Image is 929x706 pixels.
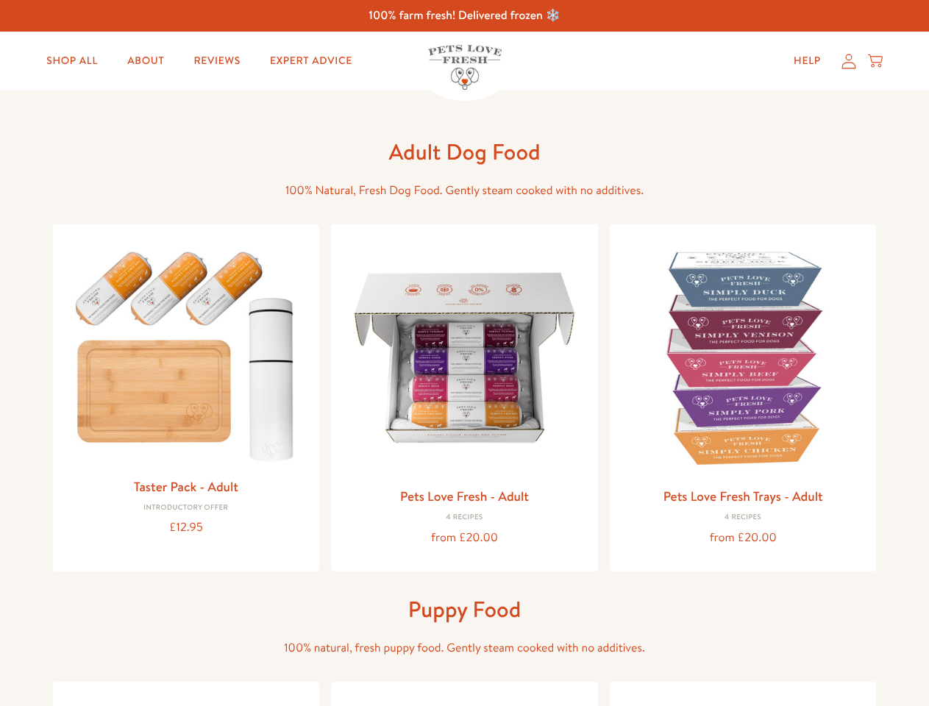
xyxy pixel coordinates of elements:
[258,46,364,76] a: Expert Advice
[343,528,586,548] div: from £20.00
[65,236,308,469] img: Taster Pack - Adult
[428,45,502,90] img: Pets Love Fresh
[663,487,823,505] a: Pets Love Fresh Trays - Adult
[134,477,238,496] a: Taster Pack - Adult
[229,595,700,624] h1: Puppy Food
[65,504,308,513] div: Introductory Offer
[115,46,176,76] a: About
[622,528,865,548] div: from £20.00
[782,46,833,76] a: Help
[65,518,308,538] div: £12.95
[622,236,865,479] img: Pets Love Fresh Trays - Adult
[229,138,700,166] h1: Adult Dog Food
[400,487,529,505] a: Pets Love Fresh - Adult
[622,513,865,522] div: 4 Recipes
[343,236,586,479] img: Pets Love Fresh - Adult
[35,46,110,76] a: Shop All
[285,182,644,199] span: 100% Natural, Fresh Dog Food. Gently steam cooked with no additives.
[284,640,645,656] span: 100% natural, fresh puppy food. Gently steam cooked with no additives.
[182,46,252,76] a: Reviews
[343,513,586,522] div: 4 Recipes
